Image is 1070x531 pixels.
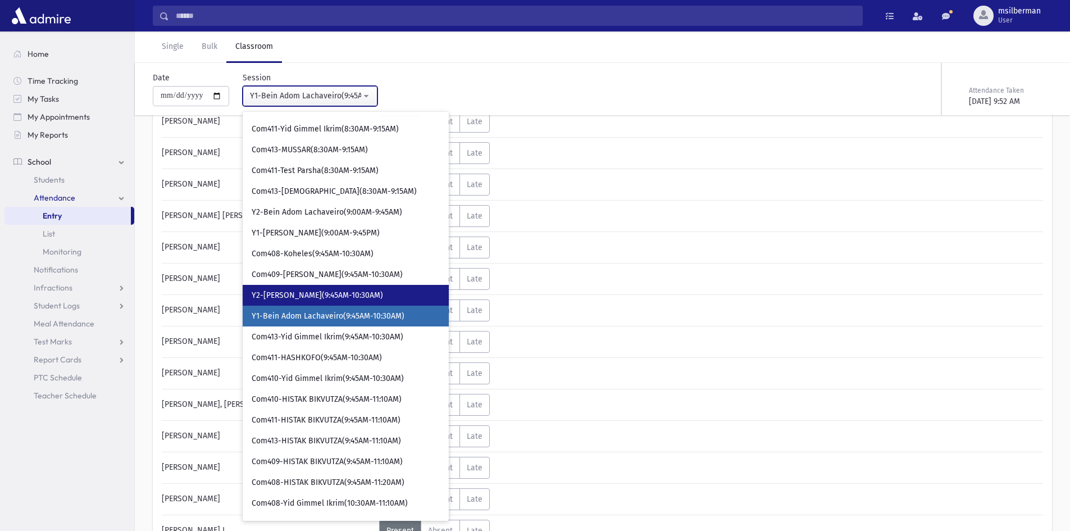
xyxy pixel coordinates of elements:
[34,355,81,365] span: Report Cards
[34,301,80,311] span: Student Logs
[252,228,380,239] span: Y1-[PERSON_NAME](9:00AM-9:45PM)
[34,373,82,383] span: PTC Schedule
[156,299,379,321] div: [PERSON_NAME]
[252,207,402,218] span: Y2-Bein Adom Lachaveiro(9:00AM-9:45AM)
[252,456,403,468] span: Com409-HISTAK BIKVUTZA(9:45AM-11:10AM)
[4,243,134,261] a: Monitoring
[4,225,134,243] a: List
[467,211,482,221] span: Late
[43,247,81,257] span: Monitoring
[4,171,134,189] a: Students
[4,126,134,144] a: My Reports
[243,72,271,84] label: Session
[4,72,134,90] a: Time Tracking
[169,6,862,26] input: Search
[969,85,1050,96] div: Attendance Taken
[4,207,131,225] a: Entry
[156,394,379,416] div: [PERSON_NAME], [PERSON_NAME]
[43,229,55,239] span: List
[156,268,379,290] div: [PERSON_NAME]
[467,400,482,410] span: Late
[28,130,68,140] span: My Reports
[467,117,482,126] span: Late
[252,332,403,343] span: Com413-Yid Gimmel Ikrim(9:45AM-10:30AM)
[9,4,74,27] img: AdmirePro
[4,153,134,171] a: School
[252,394,402,405] span: Com410-HISTAK BIKVUTZA(9:45AM-11:10AM)
[34,265,78,275] span: Notifications
[4,351,134,369] a: Report Cards
[28,76,78,86] span: Time Tracking
[4,189,134,207] a: Attendance
[34,391,97,401] span: Teacher Schedule
[998,16,1041,25] span: User
[156,488,379,510] div: [PERSON_NAME]
[28,49,49,59] span: Home
[156,457,379,479] div: [PERSON_NAME]
[252,124,399,135] span: Com411-Yid Gimmel Ikrim(8:30AM-9:15AM)
[226,31,282,63] a: Classroom
[28,157,51,167] span: School
[252,498,408,509] span: Com408-Yid Gimmel Ikrim(10:30AM-11:10AM)
[467,148,482,158] span: Late
[467,432,482,441] span: Late
[252,477,404,488] span: Com408-HISTAK BIKVUTZA(9:45AM-11:20AM)
[252,165,379,176] span: Com411-Test Parsha(8:30AM-9:15AM)
[34,337,72,347] span: Test Marks
[252,373,404,384] span: Com410-Yid Gimmel Ikrim(9:45AM-10:30AM)
[28,94,59,104] span: My Tasks
[467,463,482,473] span: Late
[156,362,379,384] div: [PERSON_NAME]
[28,112,90,122] span: My Appointments
[4,45,134,63] a: Home
[4,108,134,126] a: My Appointments
[243,86,377,106] button: Y1-Bein Adom Lachaveiro(9:45AM-10:30AM)
[252,352,382,364] span: Com411-HASHKOFO(9:45AM-10:30AM)
[193,31,226,63] a: Bulk
[467,337,482,347] span: Late
[467,243,482,252] span: Late
[34,319,94,329] span: Meal Attendance
[467,180,482,189] span: Late
[4,369,134,387] a: PTC Schedule
[998,7,1041,16] span: msilberman
[4,315,134,333] a: Meal Attendance
[467,494,482,504] span: Late
[153,72,170,84] label: Date
[156,425,379,447] div: [PERSON_NAME]
[467,369,482,378] span: Late
[156,142,379,164] div: [PERSON_NAME]
[252,186,417,197] span: Com413-[DEMOGRAPHIC_DATA](8:30AM-9:15AM)
[252,435,401,447] span: Com413-HISTAK BIKVUTZA(9:45AM-11:10AM)
[252,269,403,280] span: Com409-[PERSON_NAME](9:45AM-10:30AM)
[156,205,379,227] div: [PERSON_NAME] [PERSON_NAME]
[34,193,75,203] span: Attendance
[252,311,404,322] span: Y1-Bein Adom Lachaveiro(9:45AM-10:30AM)
[4,261,134,279] a: Notifications
[156,237,379,258] div: [PERSON_NAME]
[43,211,62,221] span: Entry
[252,290,383,301] span: Y2-[PERSON_NAME](9:45AM-10:30AM)
[252,248,374,260] span: Com408-Koheles(9:45AM-10:30AM)
[153,31,193,63] a: Single
[969,96,1050,107] div: [DATE] 9:52 AM
[34,175,65,185] span: Students
[467,274,482,284] span: Late
[250,90,361,102] div: Y1-Bein Adom Lachaveiro(9:45AM-10:30AM)
[467,306,482,315] span: Late
[156,111,379,133] div: [PERSON_NAME]
[252,415,400,426] span: Com411-HISTAK BIKVUTZA(9:45AM-11:10AM)
[4,333,134,351] a: Test Marks
[156,174,379,196] div: [PERSON_NAME]
[34,283,72,293] span: Infractions
[4,279,134,297] a: Infractions
[4,90,134,108] a: My Tasks
[252,144,368,156] span: Com413-MUSSAR(8:30AM-9:15AM)
[156,331,379,353] div: [PERSON_NAME]
[4,297,134,315] a: Student Logs
[4,387,134,405] a: Teacher Schedule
